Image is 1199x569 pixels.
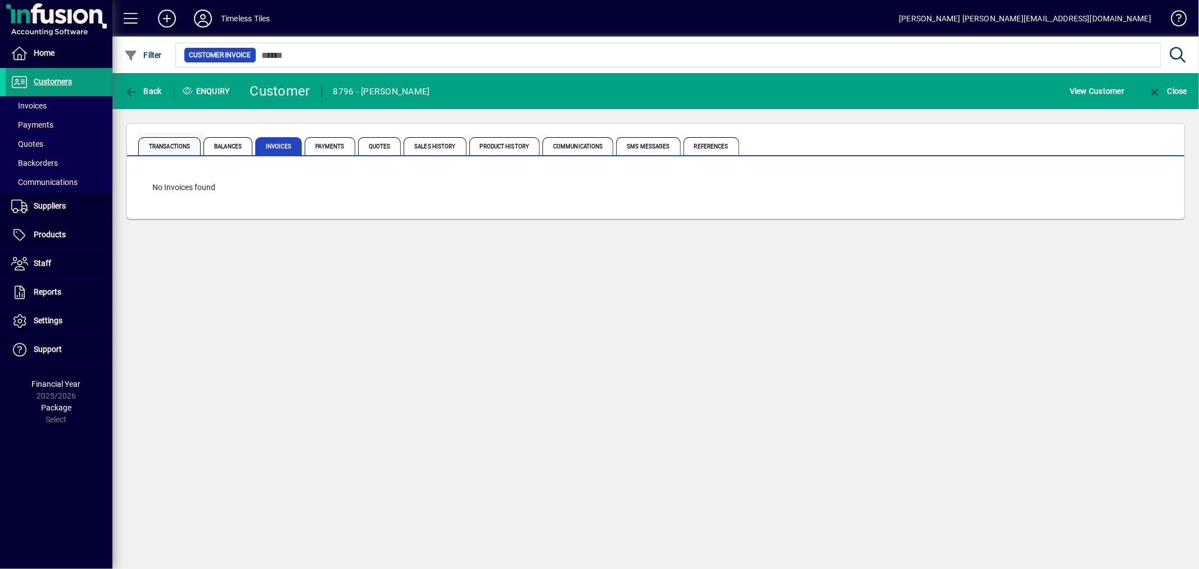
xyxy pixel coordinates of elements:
a: Communications [6,173,112,192]
button: Profile [185,8,221,29]
app-page-header-button: Close enquiry [1136,81,1199,101]
span: Close [1148,87,1187,96]
div: 8796 - [PERSON_NAME] [333,83,430,101]
span: Customer Invoice [189,49,251,61]
span: References [684,137,739,155]
span: Suppliers [34,201,66,210]
button: Close [1145,81,1190,101]
span: Product History [469,137,540,155]
span: Staff [34,259,51,268]
button: Add [149,8,185,29]
app-page-header-button: Back [112,81,174,101]
button: Filter [121,45,165,65]
span: Package [41,403,71,412]
a: Support [6,336,112,364]
a: Payments [6,115,112,134]
span: Settings [34,316,62,325]
span: Communications [542,137,613,155]
span: Customers [34,77,72,86]
a: Invoices [6,96,112,115]
a: Staff [6,250,112,278]
div: Timeless Tiles [221,10,270,28]
a: Knowledge Base [1162,2,1185,39]
span: Invoices [255,137,302,155]
div: [PERSON_NAME] [PERSON_NAME][EMAIL_ADDRESS][DOMAIN_NAME] [899,10,1151,28]
a: Suppliers [6,192,112,220]
span: Transactions [138,137,201,155]
span: Communications [11,178,78,187]
div: Enquiry [174,82,242,100]
div: Customer [250,82,310,100]
span: Back [124,87,162,96]
span: Payments [11,120,53,129]
span: Quotes [11,139,43,148]
span: Financial Year [32,380,81,389]
span: Reports [34,287,61,296]
a: Settings [6,307,112,335]
button: View Customer [1067,81,1127,101]
a: Home [6,39,112,67]
a: Backorders [6,153,112,173]
span: Filter [124,51,162,60]
span: Payments [305,137,355,155]
span: Sales History [404,137,466,155]
a: Products [6,221,112,249]
button: Back [121,81,165,101]
span: Products [34,230,66,239]
span: Home [34,48,55,57]
span: Backorders [11,159,58,168]
span: View Customer [1070,82,1124,100]
span: SMS Messages [616,137,680,155]
div: No Invoices found [141,170,1170,205]
a: Quotes [6,134,112,153]
span: Invoices [11,101,47,110]
span: Balances [203,137,252,155]
span: Support [34,345,62,354]
a: Reports [6,278,112,306]
span: Quotes [358,137,401,155]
